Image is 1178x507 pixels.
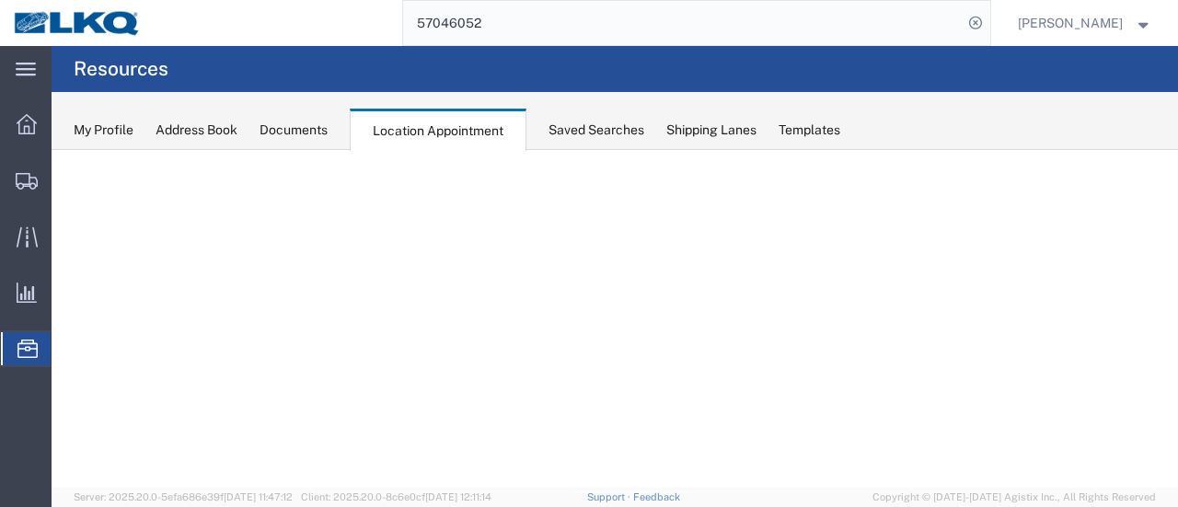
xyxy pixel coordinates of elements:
[549,121,644,140] div: Saved Searches
[425,491,491,502] span: [DATE] 12:11:14
[1018,13,1123,33] span: Marc Metzger
[74,46,168,92] h4: Resources
[403,1,963,45] input: Search for shipment number, reference number
[74,491,293,502] span: Server: 2025.20.0-5efa686e39f
[52,150,1178,488] iframe: FS Legacy Container
[587,491,633,502] a: Support
[156,121,237,140] div: Address Book
[260,121,328,140] div: Documents
[224,491,293,502] span: [DATE] 11:47:12
[301,491,491,502] span: Client: 2025.20.0-8c6e0cf
[74,121,133,140] div: My Profile
[13,9,142,37] img: logo
[1017,12,1153,34] button: [PERSON_NAME]
[872,490,1156,505] span: Copyright © [DATE]-[DATE] Agistix Inc., All Rights Reserved
[666,121,756,140] div: Shipping Lanes
[779,121,840,140] div: Templates
[350,109,526,151] div: Location Appointment
[633,491,680,502] a: Feedback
